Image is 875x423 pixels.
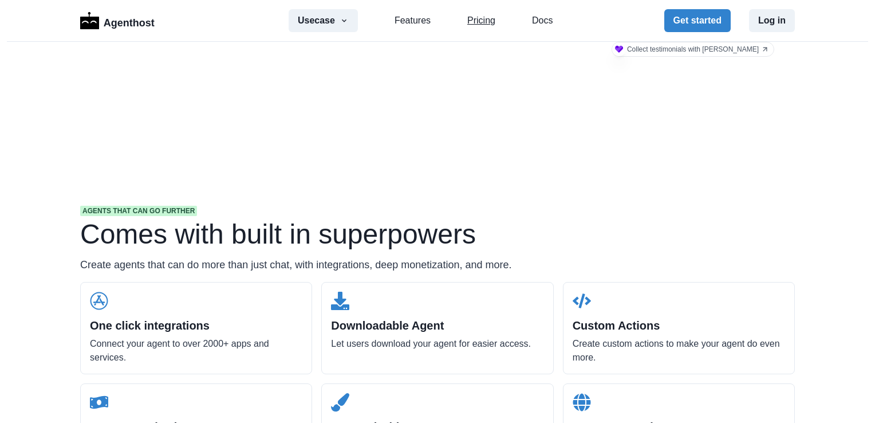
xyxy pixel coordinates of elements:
button: Usecase [289,9,358,32]
a: LogoAgenthost [80,11,155,31]
p: Create custom actions to make your agent do even more. [573,337,785,365]
h1: Comes with built in superpowers [80,221,795,248]
img: Logo [80,12,99,29]
a: Pricing [467,14,495,28]
h2: Custom Actions [573,319,785,332]
p: Agenthost [104,11,155,31]
p: Create agents that can do more than just chat, with integrations, deep monetization, and more. [80,257,795,273]
span: Agents that can go further [80,206,197,216]
button: Log in [749,9,795,32]
h2: One click integrations [90,319,302,332]
p: Connect your agent to over 2000+ apps and services. [90,337,302,365]
p: Let users download your agent for easier access. [331,337,543,351]
button: Get started [664,9,731,32]
h2: Downloadable Agent [331,319,543,332]
a: Docs [532,14,553,28]
a: Features [395,14,431,28]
